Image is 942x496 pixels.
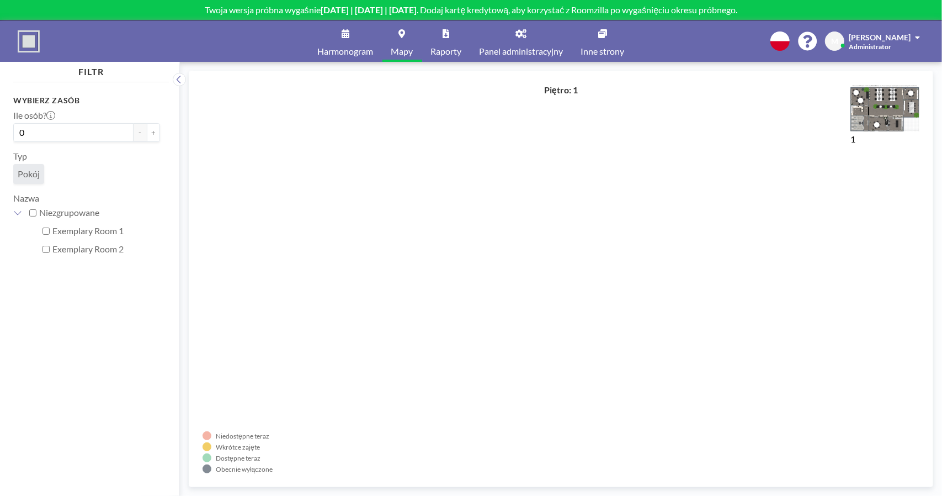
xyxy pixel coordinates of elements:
[18,30,40,52] img: organization-logo
[581,47,625,56] span: Inne strony
[850,85,919,131] img: ExemplaryFloorPlanRoomzilla.png
[13,110,55,121] label: Ile osób?
[572,20,634,62] a: Inne strony
[850,134,855,144] label: 1
[544,85,578,96] h4: Piętro: 1
[52,225,160,236] label: Exemplary Room 1
[216,443,260,451] div: Wkrótce zajęte
[134,123,147,142] button: -
[13,62,169,77] h4: FILTR
[39,207,160,218] label: Niezgrupowane
[13,96,160,105] h3: Wybierz zasób
[13,151,27,162] label: Typ
[52,244,160,255] label: Exemplary Room 2
[216,454,260,462] div: Dostępne teraz
[471,20,572,62] a: Panel administracyjny
[216,465,273,473] div: Obecnie wyłączone
[480,47,563,56] span: Panel administracyjny
[849,43,891,51] span: Administrator
[849,33,911,42] span: [PERSON_NAME]
[216,432,269,440] div: Niedostępne teraz
[18,168,40,179] span: Pokój
[831,36,838,46] span: M
[321,4,417,15] b: [DATE] | [DATE] | [DATE]
[318,47,374,56] span: Harmonogram
[431,47,462,56] span: Raporty
[422,20,471,62] a: Raporty
[13,193,39,203] label: Nazwa
[391,47,413,56] span: Mapy
[309,20,382,62] a: Harmonogram
[147,123,160,142] button: +
[382,20,422,62] a: Mapy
